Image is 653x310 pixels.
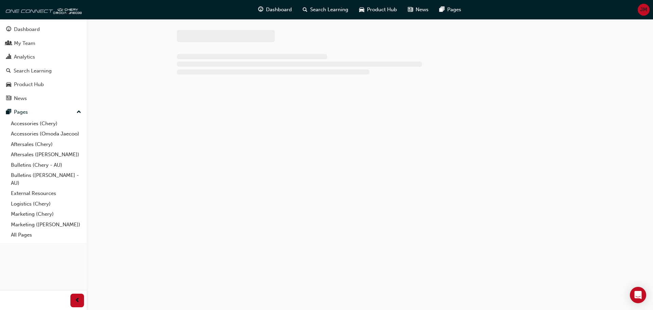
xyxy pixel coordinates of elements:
[14,81,44,88] div: Product Hub
[3,92,84,105] a: News
[8,230,84,240] a: All Pages
[3,106,84,118] button: Pages
[14,39,35,47] div: My Team
[439,5,445,14] span: pages-icon
[630,287,646,303] div: Open Intercom Messenger
[6,40,11,47] span: people-icon
[640,6,647,14] span: JM
[6,27,11,33] span: guage-icon
[310,6,348,14] span: Search Learning
[367,6,397,14] span: Product Hub
[258,5,263,14] span: guage-icon
[14,108,28,116] div: Pages
[77,108,81,117] span: up-icon
[303,5,307,14] span: search-icon
[8,139,84,150] a: Aftersales (Chery)
[354,3,402,17] a: car-iconProduct Hub
[253,3,297,17] a: guage-iconDashboard
[8,118,84,129] a: Accessories (Chery)
[8,160,84,170] a: Bulletins (Chery - AU)
[408,5,413,14] span: news-icon
[638,4,650,16] button: JM
[8,199,84,209] a: Logistics (Chery)
[3,51,84,63] a: Analytics
[6,109,11,115] span: pages-icon
[8,129,84,139] a: Accessories (Omoda Jaecoo)
[14,95,27,102] div: News
[8,209,84,219] a: Marketing (Chery)
[402,3,434,17] a: news-iconNews
[6,54,11,60] span: chart-icon
[447,6,461,14] span: Pages
[434,3,467,17] a: pages-iconPages
[266,6,292,14] span: Dashboard
[14,53,35,61] div: Analytics
[14,67,52,75] div: Search Learning
[3,23,84,36] a: Dashboard
[3,65,84,77] a: Search Learning
[416,6,429,14] span: News
[3,37,84,50] a: My Team
[75,296,80,305] span: prev-icon
[3,22,84,106] button: DashboardMy TeamAnalyticsSearch LearningProduct HubNews
[3,78,84,91] a: Product Hub
[14,26,40,33] div: Dashboard
[359,5,364,14] span: car-icon
[8,149,84,160] a: Aftersales ([PERSON_NAME])
[6,82,11,88] span: car-icon
[6,68,11,74] span: search-icon
[8,188,84,199] a: External Resources
[6,96,11,102] span: news-icon
[297,3,354,17] a: search-iconSearch Learning
[8,219,84,230] a: Marketing ([PERSON_NAME])
[8,170,84,188] a: Bulletins ([PERSON_NAME] - AU)
[3,3,82,16] img: oneconnect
